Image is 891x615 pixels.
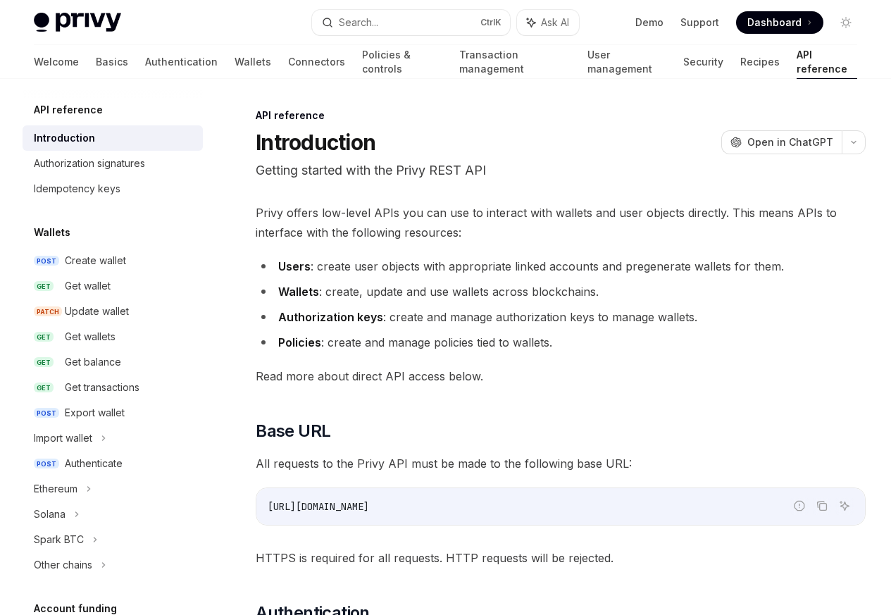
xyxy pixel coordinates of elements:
div: Update wallet [65,303,129,320]
a: GETGet wallet [23,273,203,299]
strong: Wallets [278,285,319,299]
button: Open in ChatGPT [721,130,842,154]
a: PATCHUpdate wallet [23,299,203,324]
div: Get wallets [65,328,116,345]
a: API reference [797,45,857,79]
div: Introduction [34,130,95,147]
a: Support [680,15,719,30]
button: Ask AI [517,10,579,35]
a: Security [683,45,723,79]
span: Read more about direct API access below. [256,366,866,386]
div: Spark BTC [34,531,84,548]
span: [URL][DOMAIN_NAME] [268,500,369,513]
a: Recipes [740,45,780,79]
p: Getting started with the Privy REST API [256,161,866,180]
span: Privy offers low-level APIs you can use to interact with wallets and user objects directly. This ... [256,203,866,242]
a: POSTExport wallet [23,400,203,425]
span: Base URL [256,420,330,442]
h1: Introduction [256,130,375,155]
a: Transaction management [459,45,571,79]
a: Dashboard [736,11,823,34]
a: User management [587,45,666,79]
div: API reference [256,108,866,123]
strong: Users [278,259,311,273]
span: GET [34,357,54,368]
button: Ask AI [835,497,854,515]
div: Search... [339,14,378,31]
span: PATCH [34,306,62,317]
a: GETGet wallets [23,324,203,349]
li: : create user objects with appropriate linked accounts and pregenerate wallets for them. [256,256,866,276]
span: Dashboard [747,15,802,30]
div: Create wallet [65,252,126,269]
div: Solana [34,506,66,523]
a: Wallets [235,45,271,79]
div: Get transactions [65,379,139,396]
div: Authorization signatures [34,155,145,172]
button: Copy the contents from the code block [813,497,831,515]
a: Idempotency keys [23,176,203,201]
a: Policies & controls [362,45,442,79]
div: Import wallet [34,430,92,447]
a: Basics [96,45,128,79]
a: Authorization signatures [23,151,203,176]
strong: Policies [278,335,321,349]
span: GET [34,332,54,342]
img: light logo [34,13,121,32]
a: Connectors [288,45,345,79]
div: Export wallet [65,404,125,421]
span: GET [34,383,54,393]
li: : create and manage authorization keys to manage wallets. [256,307,866,327]
div: Get wallet [65,278,111,294]
li: : create, update and use wallets across blockchains. [256,282,866,302]
a: Welcome [34,45,79,79]
span: GET [34,281,54,292]
a: Demo [635,15,663,30]
div: Authenticate [65,455,123,472]
button: Report incorrect code [790,497,809,515]
a: POSTCreate wallet [23,248,203,273]
span: POST [34,408,59,418]
span: Open in ChatGPT [747,135,833,149]
div: Other chains [34,557,92,573]
li: : create and manage policies tied to wallets. [256,333,866,352]
span: Ctrl K [480,17,501,28]
span: POST [34,459,59,469]
a: Introduction [23,125,203,151]
strong: Authorization keys [278,310,383,324]
span: Ask AI [541,15,569,30]
span: All requests to the Privy API must be made to the following base URL: [256,454,866,473]
a: GETGet transactions [23,375,203,400]
div: Idempotency keys [34,180,120,197]
a: Authentication [145,45,218,79]
div: Get balance [65,354,121,371]
button: Toggle dark mode [835,11,857,34]
h5: Wallets [34,224,70,241]
span: POST [34,256,59,266]
span: HTTPS is required for all requests. HTTP requests will be rejected. [256,548,866,568]
a: POSTAuthenticate [23,451,203,476]
button: Search...CtrlK [312,10,510,35]
div: Ethereum [34,480,77,497]
h5: API reference [34,101,103,118]
a: GETGet balance [23,349,203,375]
